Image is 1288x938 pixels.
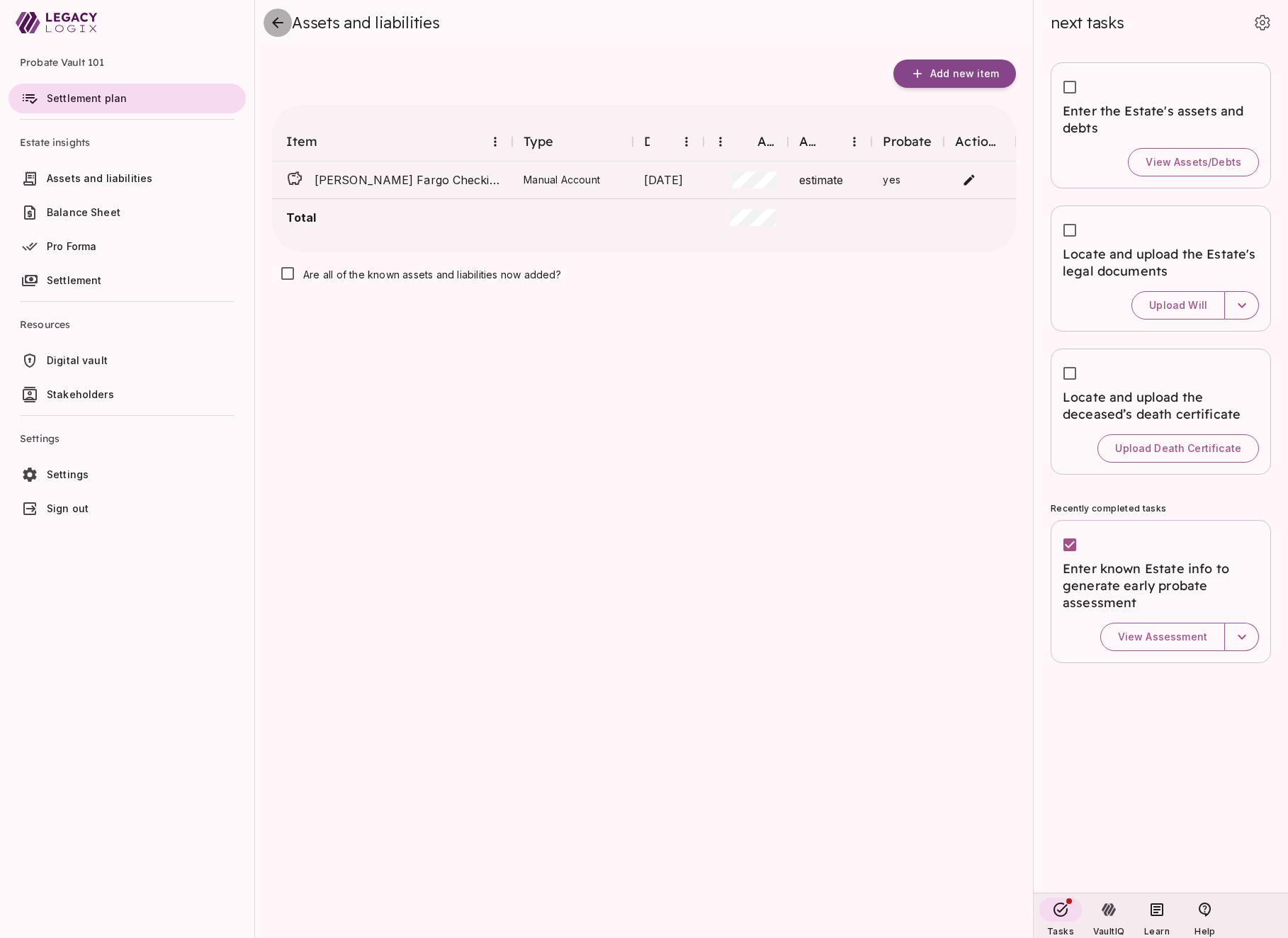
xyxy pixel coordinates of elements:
[512,122,633,162] div: Type
[704,122,788,162] div: Amount
[708,129,733,154] button: Menu
[47,240,96,252] span: Pro Forma
[20,45,235,79] span: Probate Vault 101
[757,133,776,150] div: Amount
[524,133,553,150] div: Type
[871,122,944,162] div: Probate
[1047,926,1074,937] span: Tasks
[842,129,867,154] button: Menu
[1118,631,1207,643] span: View Assessment
[883,133,932,150] div: Probate
[47,172,152,184] span: Assets and liabilities
[1093,926,1124,937] span: VaultIQ
[47,274,102,286] span: Settlement
[955,133,1002,150] div: Actions
[1063,246,1259,280] span: Locate and upload the Estate's legal documents
[286,209,501,226] span: Total
[1063,389,1259,423] span: Locate and upload the deceased’s death certificate
[1063,103,1259,137] span: Enter the Estate's assets and debts
[674,129,699,154] button: Menu
[264,9,292,37] button: close
[1051,13,1124,33] span: next tasks
[47,388,114,400] span: Stakeholders
[47,206,120,218] span: Balance Sheet
[633,122,704,162] div: Date
[292,13,1016,33] div: Assets and liabilities
[1051,503,1166,514] span: Recently completed tasks
[315,171,501,188] span: [PERSON_NAME] Fargo Checking
[20,125,235,159] span: Estate insights
[303,269,561,281] span: Are all of the known assets and liabilities now added?
[20,422,235,456] span: Settings
[272,122,512,162] div: Item
[650,130,674,154] button: Sort
[1144,926,1170,937] span: Learn
[733,130,757,154] button: Sort
[930,67,999,80] span: Add new item
[1194,926,1215,937] span: Help
[1063,560,1259,611] span: Enter known Estate info to generate early probate assessment
[1149,299,1207,312] span: Upload Will
[893,60,1016,88] button: Add new item
[1115,442,1241,455] span: Upload Death Certificate
[944,122,1016,162] div: Actions
[20,307,235,341] span: Resources
[524,174,600,186] span: Manual Account
[318,130,342,154] button: Sort
[883,174,900,186] span: yes
[286,133,318,150] div: Item
[482,129,508,154] button: Menu
[799,171,844,188] span: estimate
[1146,156,1241,169] span: View Assets/Debts
[644,133,650,150] div: Date
[799,133,818,150] div: Accuracy
[47,468,89,480] span: Settings
[47,502,89,514] span: Sign out
[47,354,108,366] span: Digital vault
[788,122,872,162] div: Accuracy
[47,92,127,104] span: Settlement plan
[818,130,842,154] button: Sort
[644,171,684,188] span: [DATE]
